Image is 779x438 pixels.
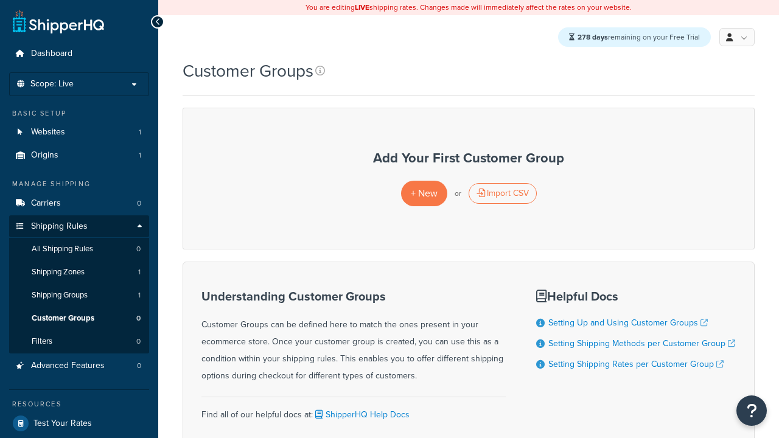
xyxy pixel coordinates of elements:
[31,127,65,137] span: Websites
[9,261,149,283] a: Shipping Zones 1
[9,330,149,353] li: Filters
[401,181,447,206] a: + New
[136,244,141,254] span: 0
[32,336,52,347] span: Filters
[536,290,735,303] h3: Helpful Docs
[9,307,149,330] li: Customer Groups
[31,150,58,161] span: Origins
[9,192,149,215] a: Carriers 0
[9,307,149,330] a: Customer Groups 0
[9,330,149,353] a: Filters 0
[9,284,149,307] a: Shipping Groups 1
[136,313,141,324] span: 0
[139,127,141,137] span: 1
[13,9,104,33] a: ShipperHQ Home
[31,361,105,371] span: Advanced Features
[355,2,369,13] b: LIVE
[548,316,708,329] a: Setting Up and Using Customer Groups
[9,179,149,189] div: Manage Shipping
[183,59,313,83] h1: Customer Groups
[9,215,149,354] li: Shipping Rules
[32,290,88,301] span: Shipping Groups
[548,337,735,350] a: Setting Shipping Methods per Customer Group
[136,336,141,347] span: 0
[313,408,410,421] a: ShipperHQ Help Docs
[201,290,506,303] h3: Understanding Customer Groups
[9,144,149,167] a: Origins 1
[31,49,72,59] span: Dashboard
[201,397,506,423] div: Find all of our helpful docs at:
[9,108,149,119] div: Basic Setup
[32,244,93,254] span: All Shipping Rules
[9,144,149,167] li: Origins
[137,198,141,209] span: 0
[9,399,149,409] div: Resources
[31,198,61,209] span: Carriers
[9,355,149,377] a: Advanced Features 0
[9,261,149,283] li: Shipping Zones
[139,150,141,161] span: 1
[455,185,461,202] p: or
[195,151,742,165] h3: Add Your First Customer Group
[137,361,141,371] span: 0
[138,267,141,277] span: 1
[469,183,537,204] div: Import CSV
[32,267,85,277] span: Shipping Zones
[138,290,141,301] span: 1
[9,284,149,307] li: Shipping Groups
[736,395,767,426] button: Open Resource Center
[9,192,149,215] li: Carriers
[9,412,149,434] a: Test Your Rates
[9,238,149,260] a: All Shipping Rules 0
[31,221,88,232] span: Shipping Rules
[9,121,149,144] a: Websites 1
[30,79,74,89] span: Scope: Live
[9,215,149,238] a: Shipping Rules
[201,290,506,384] div: Customer Groups can be defined here to match the ones present in your ecommerce store. Once your ...
[9,238,149,260] li: All Shipping Rules
[9,43,149,65] a: Dashboard
[9,121,149,144] li: Websites
[9,355,149,377] li: Advanced Features
[411,186,438,200] span: + New
[548,358,724,370] a: Setting Shipping Rates per Customer Group
[33,419,92,429] span: Test Your Rates
[32,313,94,324] span: Customer Groups
[558,27,711,47] div: remaining on your Free Trial
[578,32,608,43] strong: 278 days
